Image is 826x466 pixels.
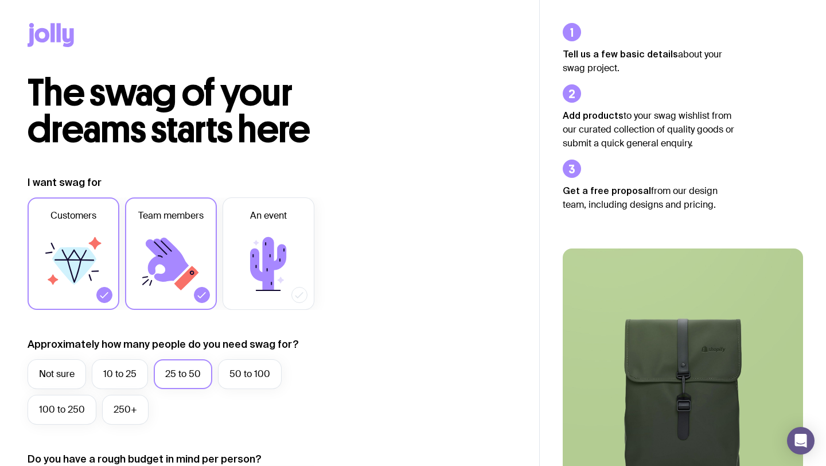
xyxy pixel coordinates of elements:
label: 250+ [102,395,149,425]
strong: Get a free proposal [563,185,651,196]
p: about your swag project. [563,47,735,75]
label: 25 to 50 [154,359,212,389]
p: from our design team, including designs and pricing. [563,184,735,212]
label: I want swag for [28,176,102,189]
label: Not sure [28,359,86,389]
span: An event [250,209,287,223]
strong: Tell us a few basic details [563,49,678,59]
span: Team members [138,209,204,223]
label: Do you have a rough budget in mind per person? [28,452,262,466]
label: 10 to 25 [92,359,148,389]
label: Approximately how many people do you need swag for? [28,337,299,351]
strong: Add products [563,110,624,121]
span: Customers [50,209,96,223]
span: The swag of your dreams starts here [28,70,310,152]
p: to your swag wishlist from our curated collection of quality goods or submit a quick general enqu... [563,108,735,150]
label: 50 to 100 [218,359,282,389]
div: Open Intercom Messenger [787,427,815,455]
label: 100 to 250 [28,395,96,425]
